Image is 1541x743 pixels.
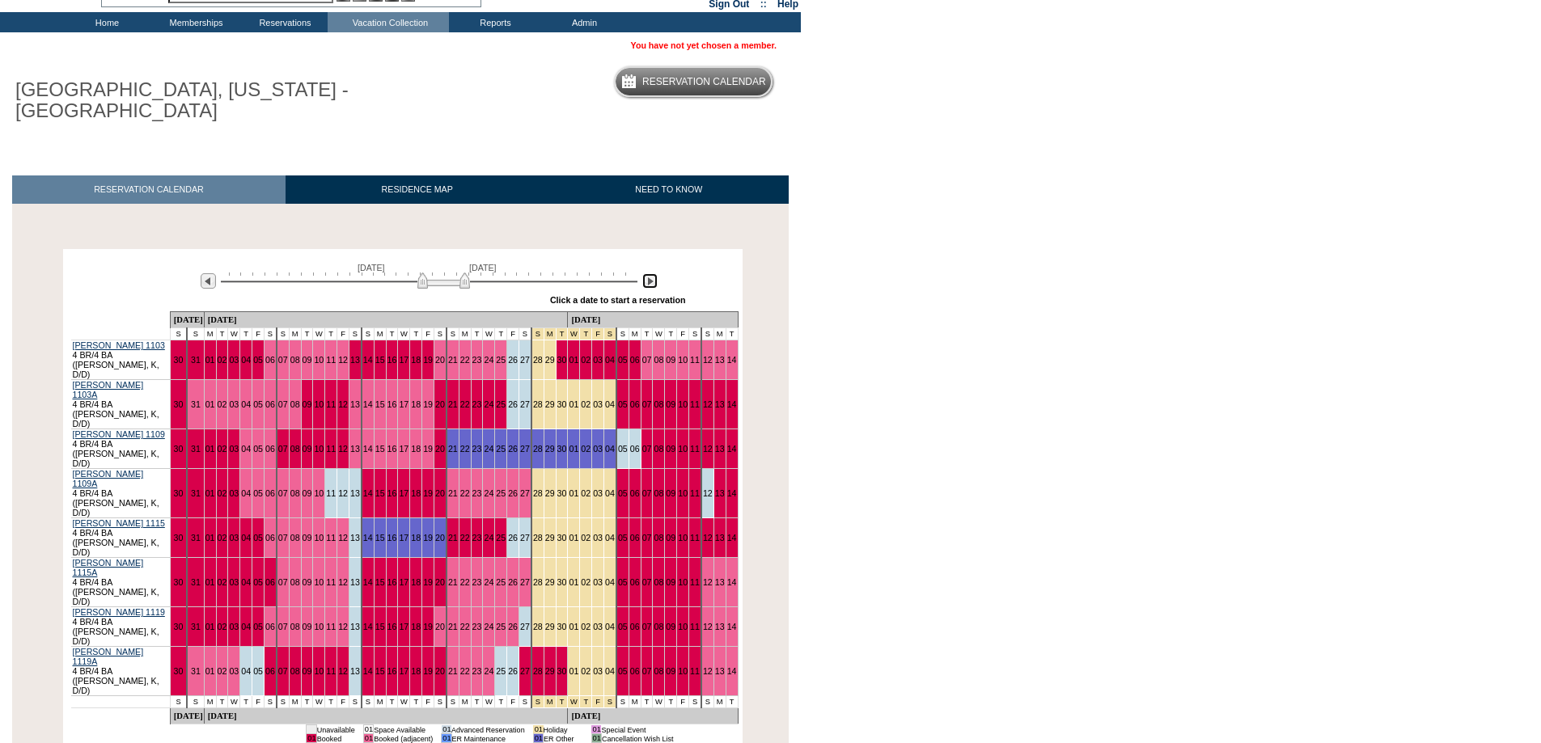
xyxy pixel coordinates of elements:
[484,577,493,587] a: 24
[174,355,184,365] a: 30
[642,577,652,587] a: 07
[593,399,603,409] a: 03
[460,355,470,365] a: 22
[375,577,385,587] a: 15
[593,444,603,454] a: 03
[557,355,567,365] a: 30
[538,12,627,32] td: Admin
[314,577,324,587] a: 10
[423,355,433,365] a: 19
[191,488,201,498] a: 31
[73,518,165,528] a: [PERSON_NAME] 1115
[375,399,385,409] a: 15
[678,577,688,587] a: 10
[278,533,288,542] a: 07
[174,577,184,587] a: 30
[581,533,591,542] a: 02
[387,577,397,587] a: 16
[218,577,227,587] a: 02
[520,533,530,542] a: 27
[605,399,615,409] a: 04
[229,444,239,454] a: 03
[508,577,518,587] a: 26
[557,488,567,498] a: 30
[435,444,445,454] a: 20
[387,533,397,542] a: 16
[533,399,543,409] a: 28
[605,444,615,454] a: 04
[290,488,300,498] a: 08
[387,444,397,454] a: 16
[350,488,360,498] a: 13
[484,533,493,542] a: 24
[642,355,652,365] a: 07
[399,488,409,498] a: 17
[569,533,578,542] a: 01
[703,444,713,454] a: 12
[557,399,567,409] a: 30
[290,355,300,365] a: 08
[338,488,348,498] a: 12
[205,533,215,542] a: 01
[229,355,239,365] a: 03
[191,355,201,365] a: 31
[703,577,713,587] a: 12
[278,577,288,587] a: 07
[678,444,688,454] a: 10
[174,399,184,409] a: 30
[715,488,725,498] a: 13
[727,444,737,454] a: 14
[545,577,555,587] a: 29
[338,577,348,587] a: 12
[484,355,493,365] a: 24
[630,577,640,587] a: 06
[350,399,360,409] a: 13
[399,577,409,587] a: 17
[593,355,603,365] a: 03
[265,488,275,498] a: 06
[205,399,215,409] a: 01
[387,488,397,498] a: 16
[727,533,737,542] a: 14
[448,488,458,498] a: 21
[303,444,312,454] a: 09
[678,399,688,409] a: 10
[411,488,421,498] a: 18
[326,533,336,542] a: 11
[435,533,445,542] a: 20
[557,533,567,542] a: 30
[399,533,409,542] a: 17
[174,488,184,498] a: 30
[533,355,543,365] a: 28
[191,444,201,454] a: 31
[303,533,312,542] a: 09
[569,355,578,365] a: 01
[727,488,737,498] a: 14
[569,444,578,454] a: 01
[618,577,628,587] a: 05
[605,355,615,365] a: 04
[174,444,184,454] a: 30
[654,488,663,498] a: 08
[703,488,713,498] a: 12
[605,577,615,587] a: 04
[581,488,591,498] a: 02
[448,355,458,365] a: 21
[218,399,227,409] a: 02
[449,12,538,32] td: Reports
[642,444,652,454] a: 07
[375,355,385,365] a: 15
[411,533,421,542] a: 18
[290,533,300,542] a: 08
[201,273,216,289] img: Previous
[205,488,215,498] a: 01
[363,399,373,409] a: 14
[678,488,688,498] a: 10
[472,444,482,454] a: 23
[241,533,251,542] a: 04
[205,444,215,454] a: 01
[303,488,312,498] a: 09
[618,444,628,454] a: 05
[12,175,286,204] a: RESERVATION CALENDAR
[265,355,275,365] a: 06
